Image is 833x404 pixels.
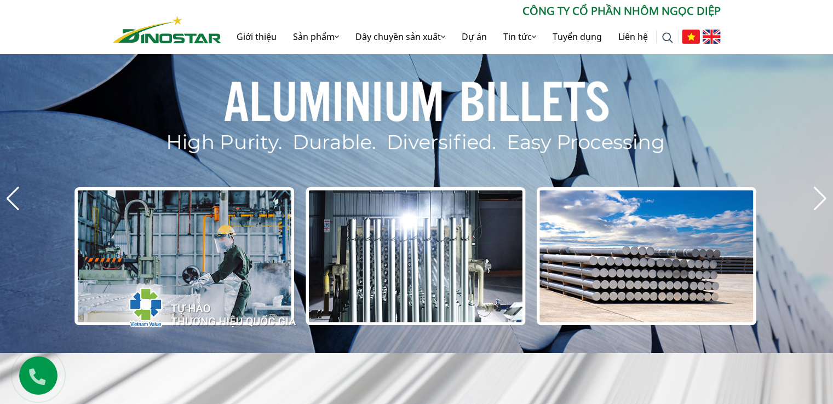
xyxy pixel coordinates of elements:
[682,30,700,44] img: Tiếng Việt
[662,32,673,43] img: search
[813,187,828,211] div: Next slide
[96,268,298,342] img: thqg
[5,187,20,211] div: Previous slide
[495,19,544,54] a: Tin tức
[285,19,347,54] a: Sản phẩm
[228,19,285,54] a: Giới thiệu
[610,19,656,54] a: Liên hệ
[703,30,721,44] img: English
[113,14,221,43] a: Nhôm Dinostar
[113,16,221,43] img: Nhôm Dinostar
[453,19,495,54] a: Dự án
[544,19,610,54] a: Tuyển dụng
[347,19,453,54] a: Dây chuyền sản xuất
[221,3,721,19] p: CÔNG TY CỔ PHẦN NHÔM NGỌC DIỆP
